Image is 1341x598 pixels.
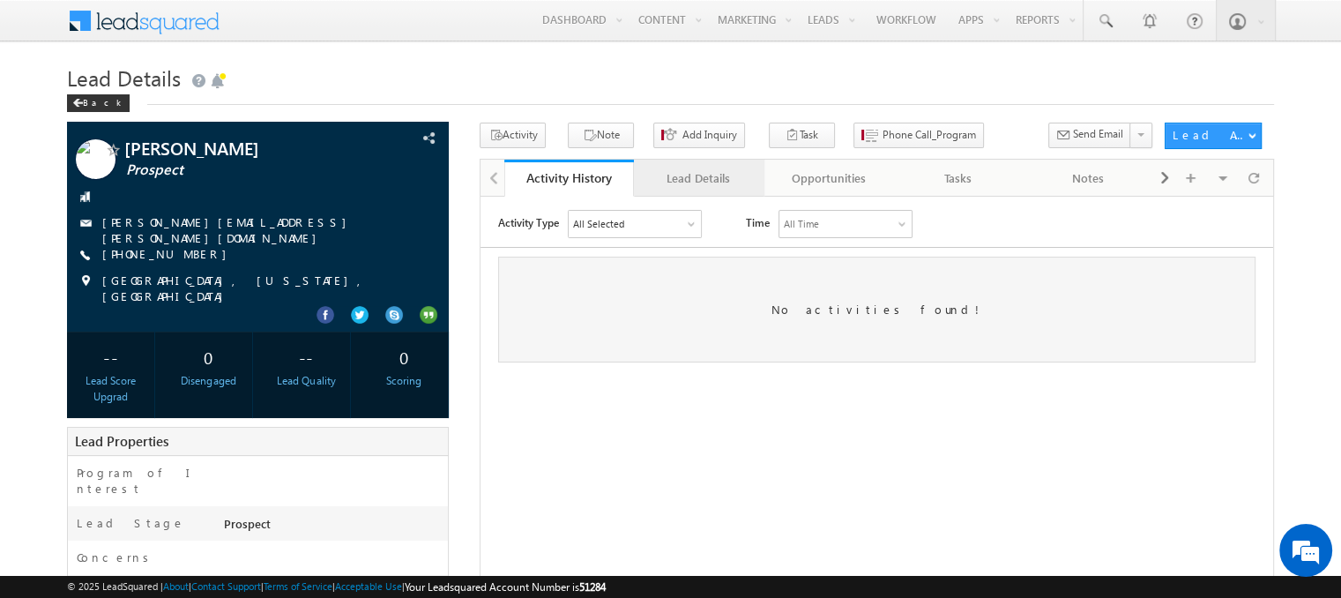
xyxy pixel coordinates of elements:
a: About [163,580,189,592]
div: No activities found! [18,60,775,166]
span: Your Leadsquared Account Number is [405,580,606,594]
div: 0 [365,340,443,373]
img: Profile photo [76,139,115,185]
button: Task [769,123,835,148]
div: All Selected [93,19,144,35]
div: 0 [169,340,248,373]
div: All Time [303,19,339,35]
div: Activity History [518,169,621,186]
label: Lead Stage [77,515,185,531]
button: Add Inquiry [653,123,745,148]
span: Phone Call_Program [883,127,976,143]
a: Activity History [504,160,634,197]
span: © 2025 LeadSquared | | | | | [67,579,606,595]
span: Lead Properties [75,432,168,450]
div: All Selected [88,14,220,41]
div: Scoring [365,373,443,389]
a: Tasks [894,160,1024,197]
a: Lead Details [634,160,764,197]
span: Send Email [1073,126,1123,142]
button: Send Email [1048,123,1131,148]
div: Lead Quality [267,373,346,389]
div: Disengaged [169,373,248,389]
a: Acceptable Use [335,580,402,592]
a: Back [67,93,138,108]
div: -- [71,340,150,373]
button: Note [568,123,634,148]
div: Back [67,94,130,112]
label: Program of Interest [77,465,205,497]
a: Contact Support [191,580,261,592]
span: [PHONE_NUMBER] [102,246,235,264]
div: Lead Details [648,168,748,189]
div: Lead Actions [1173,127,1248,143]
span: Activity Type [18,13,78,40]
div: -- [267,340,346,373]
div: Prospect [220,515,448,540]
label: Concerns [77,549,155,565]
span: Time [265,13,289,40]
button: Phone Call_Program [853,123,984,148]
span: 51284 [579,580,606,594]
span: Lead Details [67,64,181,92]
span: [PERSON_NAME] [124,139,361,157]
a: [PERSON_NAME][EMAIL_ADDRESS][PERSON_NAME][DOMAIN_NAME] [102,214,355,245]
a: Opportunities [764,160,894,197]
div: Lead Score Upgrad [71,373,150,405]
button: Lead Actions [1165,123,1262,149]
span: Prospect [126,161,362,179]
span: [GEOGRAPHIC_DATA], [US_STATE], [GEOGRAPHIC_DATA] [102,273,412,304]
span: Add Inquiry [682,127,737,143]
div: Tasks [908,168,1008,189]
div: Opportunities [779,168,878,189]
button: Activity [480,123,546,148]
a: Notes [1024,160,1154,197]
div: Notes [1039,168,1138,189]
a: Terms of Service [264,580,332,592]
